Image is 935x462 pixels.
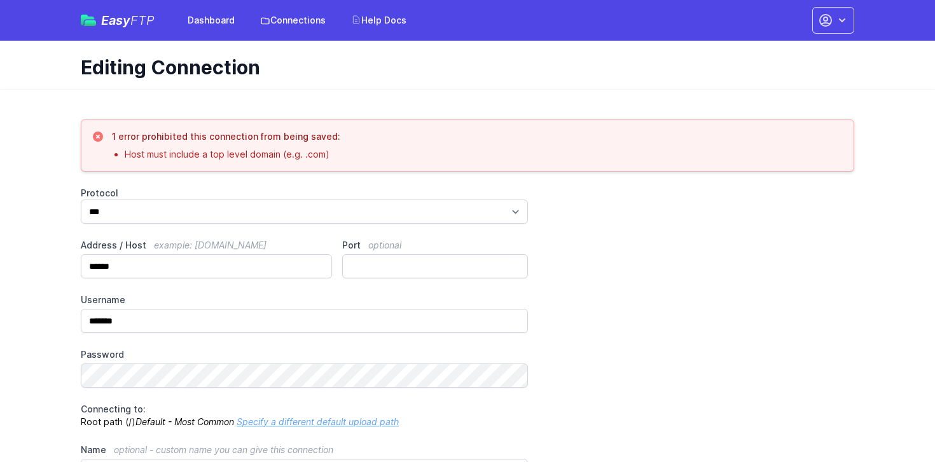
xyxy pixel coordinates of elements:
[81,444,528,456] label: Name
[81,56,844,79] h1: Editing Connection
[135,416,234,427] i: Default - Most Common
[81,239,332,252] label: Address / Host
[125,148,340,161] li: Host must include a top level domain (e.g. .com)
[154,240,267,250] span: example: [DOMAIN_NAME]
[114,444,333,455] span: optional - custom name you can give this connection
[180,9,242,32] a: Dashboard
[368,240,401,250] span: optional
[81,403,528,428] p: Root path (/)
[81,404,146,414] span: Connecting to:
[112,130,340,143] h3: 1 error prohibited this connection from being saved:
[81,294,528,306] label: Username
[237,416,399,427] a: Specify a different default upload path
[253,9,333,32] a: Connections
[81,187,528,200] label: Protocol
[81,348,528,361] label: Password
[343,9,414,32] a: Help Docs
[101,14,155,27] span: Easy
[81,14,155,27] a: EasyFTP
[81,15,96,26] img: easyftp_logo.png
[342,239,528,252] label: Port
[130,13,155,28] span: FTP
